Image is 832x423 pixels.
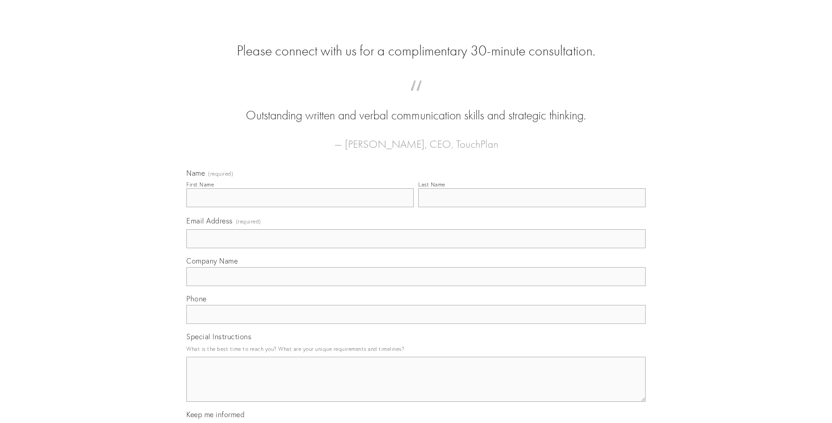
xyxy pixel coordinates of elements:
span: Phone [186,294,207,303]
span: Special Instructions [186,332,251,341]
span: Company Name [186,256,238,265]
p: What is the best time to reach you? What are your unique requirements and timelines? [186,343,646,355]
span: Name [186,168,205,177]
div: First Name [186,181,214,188]
div: Last Name [418,181,445,188]
span: “ [201,89,631,107]
blockquote: Outstanding written and verbal communication skills and strategic thinking. [201,89,631,124]
h2: Please connect with us for a complimentary 30-minute consultation. [186,42,646,59]
figcaption: — [PERSON_NAME], CEO, TouchPlan [201,124,631,153]
span: Keep me informed [186,410,244,419]
span: (required) [236,215,261,227]
span: (required) [208,171,233,177]
span: Email Address [186,216,233,225]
